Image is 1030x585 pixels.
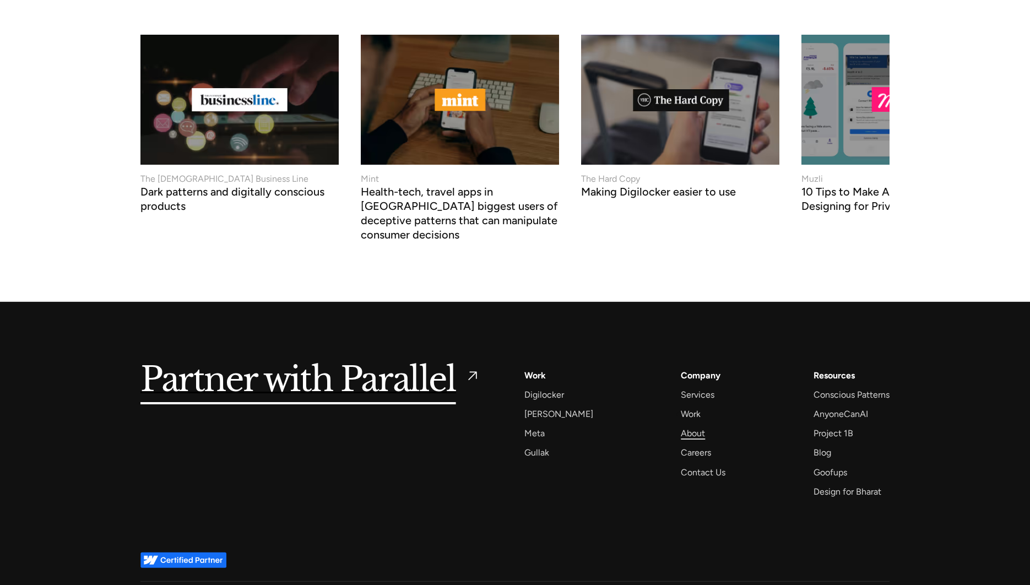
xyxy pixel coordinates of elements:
a: Careers [681,445,711,460]
div: Mint [361,172,379,186]
a: The [DEMOGRAPHIC_DATA] Business LineDark patterns and digitally conscious products [140,35,339,210]
a: Design for Bharat [814,484,881,499]
h3: Making Digilocker easier to use [581,188,736,199]
a: Digilocker [524,387,564,402]
a: Conscious Patterns [814,387,890,402]
a: MintHealth-tech, travel apps in [GEOGRAPHIC_DATA] biggest users of deceptive patterns that can ma... [361,35,559,239]
a: AnyoneCanAI [814,407,868,421]
a: Gullak [524,445,549,460]
div: The [DEMOGRAPHIC_DATA] Business Line [140,172,308,186]
a: Work [681,407,701,421]
a: Work [524,368,546,383]
a: Company [681,368,720,383]
h5: Partner with Parallel [140,368,456,393]
a: The Hard CopyMaking Digilocker easier to use [581,35,779,196]
h3: 10 Tips to Make Apps More Human by Designing for Privacy [801,188,1000,213]
div: Resources [814,368,855,383]
div: The Hard Copy [581,172,640,186]
a: About [681,426,705,441]
a: Project 1B [814,426,853,441]
h3: Dark patterns and digitally conscious products [140,188,339,213]
div: Muzli [801,172,823,186]
a: Partner with Parallel [140,368,480,393]
a: Contact Us [681,465,725,480]
a: Services [681,387,714,402]
a: Blog [814,445,831,460]
a: Goofups [814,465,847,480]
a: Meta [524,426,545,441]
a: [PERSON_NAME] [524,407,593,421]
h3: Health-tech, travel apps in [GEOGRAPHIC_DATA] biggest users of deceptive patterns that can manipu... [361,188,559,242]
